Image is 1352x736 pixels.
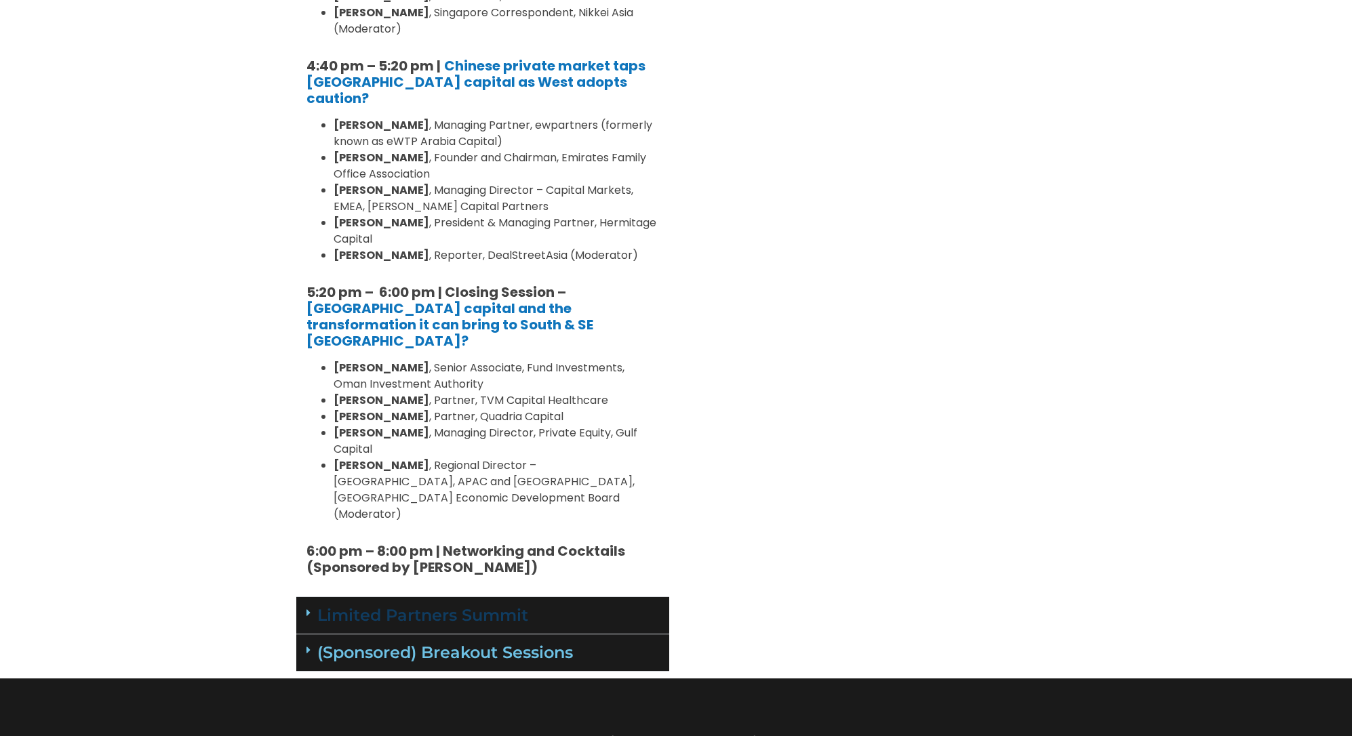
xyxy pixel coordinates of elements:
[334,117,429,133] strong: [PERSON_NAME]
[334,409,659,425] li: , Partner, Quadria Capital
[306,56,441,75] strong: 4:40 pm – 5:20 pm |
[317,605,528,625] a: Limited Partners Summit
[306,283,566,302] strong: 5:20 pm – 6:00 pm | Closing Session –
[306,299,593,350] a: [GEOGRAPHIC_DATA] capital and the transformation it can bring to South & SE [GEOGRAPHIC_DATA]?
[334,457,659,523] li: , Regional Director – [GEOGRAPHIC_DATA], APAC and [GEOGRAPHIC_DATA], [GEOGRAPHIC_DATA] Economic D...
[334,360,659,392] li: , Senior Associate, Fund Investments, Oman Investment Authority
[334,215,659,247] li: , President & Managing Partner, Hermitage Capital
[306,56,645,108] a: Chinese private market taps [GEOGRAPHIC_DATA] capital as West adopts caution?
[334,425,429,441] strong: [PERSON_NAME]
[334,409,429,424] strong: [PERSON_NAME]
[306,541,625,577] strong: 6:00 pm – 8:00 pm | Networking and Cocktails (Sponsored by [PERSON_NAME])
[334,150,659,182] li: , Founder and Chairman, Emirates Family Office Association
[334,457,429,473] strong: [PERSON_NAME]
[334,182,659,215] li: , Managing Director – Capital Markets, EMEA, [PERSON_NAME] Capital Partners
[334,392,429,408] strong: [PERSON_NAME]
[334,425,659,457] li: , Managing Director, Private Equity, Gulf Capital
[334,117,659,150] li: , Managing Partner, ewpartners (formerly known as eWTP Arabia Capital)
[334,215,429,230] strong: [PERSON_NAME]
[317,642,573,662] a: (Sponsored) Breakout Sessions
[334,150,429,165] strong: [PERSON_NAME]
[334,392,659,409] li: , Partner, TVM Capital Healthcare
[334,360,429,375] strong: [PERSON_NAME]
[334,5,429,20] strong: [PERSON_NAME]
[334,5,659,37] li: ​, Singapore Correspondent, Nikkei Asia (Moderator)
[334,247,659,264] li: , Reporter, DealStreetAsia (Moderator)
[334,182,429,198] strong: [PERSON_NAME]
[334,247,429,263] strong: [PERSON_NAME]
